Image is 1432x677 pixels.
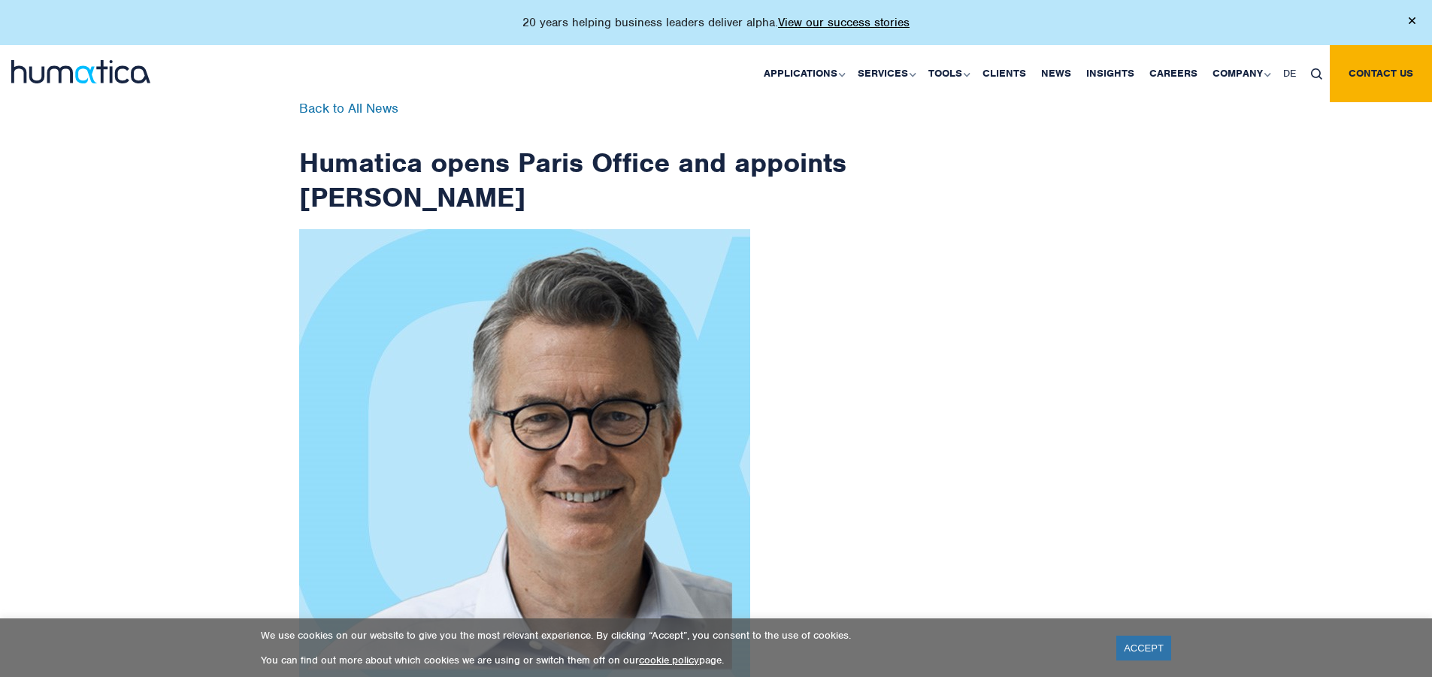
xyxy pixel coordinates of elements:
p: 20 years helping business leaders deliver alpha. [522,15,910,30]
a: ACCEPT [1116,636,1171,660]
a: Clients [975,45,1034,102]
p: You can find out more about which cookies we are using or switch them off on our page. [261,654,1097,666]
a: Applications [756,45,850,102]
h1: Humatica opens Paris Office and appoints [PERSON_NAME] [299,102,848,214]
img: search_icon [1311,68,1322,80]
a: Back to All News [299,100,398,116]
a: Insights [1079,45,1142,102]
a: Contact us [1330,45,1432,102]
a: News [1034,45,1079,102]
a: Services [850,45,921,102]
a: Careers [1142,45,1205,102]
a: cookie policy [639,654,699,666]
a: Tools [921,45,975,102]
img: logo [11,60,150,83]
a: DE [1276,45,1303,102]
p: We use cookies on our website to give you the most relevant experience. By clicking “Accept”, you... [261,629,1097,642]
a: View our success stories [778,15,910,30]
span: DE [1283,67,1296,80]
a: Company [1205,45,1276,102]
